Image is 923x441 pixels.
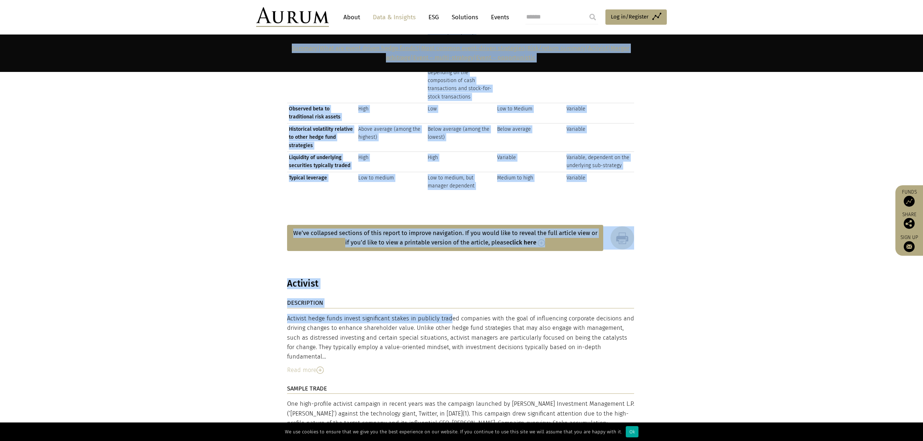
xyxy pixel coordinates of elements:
[527,45,585,52] a: Risk/return summary
[287,58,356,103] td: Long/short bias
[287,123,356,151] td: Historical volatility relative to other hedge fund strategies
[495,123,565,151] td: Below average
[588,45,608,52] a: Activist
[904,196,915,207] img: Access Funds
[356,172,426,192] td: Low to medium
[426,58,495,103] td: Typically long-biased, depending on the composition of cash transactions and stock-for-stock tran...
[904,241,915,252] img: Sign up to our newsletter
[356,123,426,151] td: Above average (among the highest)
[565,152,634,172] td: Variable, dependent on the underlying sub-strategy
[356,103,426,124] td: High
[292,45,629,61] strong: | | | | | | |
[421,45,525,52] a: Most common event-driven strategies
[538,239,545,247] img: Read More
[287,365,634,375] div: Read more
[287,152,356,172] td: Liquidity of underlying securities typically traded
[476,54,535,61] a: Event – opportunistic
[495,152,565,172] td: Variable
[287,103,356,124] td: Observed beta to traditional risk assets
[426,103,495,124] td: Low
[426,123,495,151] td: Below average (among the lowest)
[426,172,495,192] td: Low to medium, but manager dependent
[904,218,915,229] img: Share this post
[287,299,323,306] strong: DESCRIPTION
[899,234,919,252] a: Sign up
[413,54,473,61] a: Event – multi-strategy
[585,10,600,24] input: Submit
[565,58,634,103] td: Variable
[287,278,634,289] h3: Activist
[565,103,634,124] td: Variable
[603,226,634,250] img: Print Report
[292,45,317,52] a: Summary
[487,11,509,24] a: Events
[356,152,426,172] td: High
[448,11,482,24] a: Solutions
[899,212,919,229] div: Share
[287,314,634,362] div: Activist hedge funds invest significant stakes in publicly traded companies with the goal of infl...
[426,152,495,172] td: High
[317,367,324,374] img: Read More
[495,58,565,103] td: Typically no bias
[495,172,565,192] td: Medium to high
[605,9,667,25] a: Log in/Register
[626,426,638,437] div: Ok
[320,45,419,52] a: What are event driven hedge funds?
[495,103,565,124] td: Low to Medium
[340,11,364,24] a: About
[287,225,603,251] button: We’ve collapsed sections of this report to improve navigation. If you would like to reveal the fu...
[369,11,419,24] a: Data & Insights
[256,7,329,27] img: Aurum
[287,385,327,392] strong: SAMPLE TRADE
[425,11,443,24] a: ESG
[611,12,649,21] span: Log in/Register
[287,172,356,192] td: Typical leverage
[899,189,919,207] a: Funds
[565,172,634,192] td: Variable
[565,123,634,151] td: Variable
[356,58,426,103] td: Long-biased
[509,239,536,246] strong: click here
